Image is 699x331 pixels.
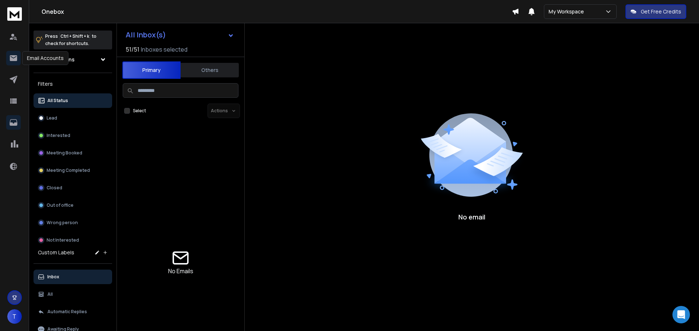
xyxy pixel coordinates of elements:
button: All Inbox(s) [120,28,240,42]
div: Email Accounts [22,51,68,65]
button: All Campaigns [33,52,112,67]
p: Automatic Replies [47,309,87,315]
p: Out of office [47,202,74,208]
button: Wrong person [33,215,112,230]
button: All Status [33,93,112,108]
button: Meeting Completed [33,163,112,178]
p: All Status [47,98,68,104]
p: All [47,291,53,297]
p: Closed [47,185,62,191]
button: All [33,287,112,302]
button: Get Free Credits [625,4,686,19]
div: Open Intercom Messenger [672,306,690,323]
button: Closed [33,181,112,195]
h1: All Inbox(s) [126,31,166,39]
h3: Inboxes selected [141,45,187,54]
h1: Onebox [42,7,512,16]
p: Press to check for shortcuts. [45,33,96,47]
p: No Emails [168,267,193,275]
button: Primary [122,61,181,79]
p: Meeting Completed [47,167,90,173]
h3: Filters [33,79,112,89]
p: Get Free Credits [641,8,681,15]
p: Interested [47,133,70,138]
button: Meeting Booked [33,146,112,160]
span: 51 / 51 [126,45,139,54]
h3: Custom Labels [38,249,74,256]
button: Automatic Replies [33,304,112,319]
p: No email [458,212,485,222]
button: T [7,309,22,324]
button: Out of office [33,198,112,213]
p: My Workspace [549,8,587,15]
p: Wrong person [47,220,78,226]
button: Interested [33,128,112,143]
p: Lead [47,115,57,121]
img: logo [7,7,22,21]
label: Select [133,108,146,114]
button: Lead [33,111,112,125]
span: Ctrl + Shift + k [59,32,90,40]
button: Others [181,62,239,78]
p: Inbox [47,274,59,280]
button: Inbox [33,270,112,284]
button: Not Interested [33,233,112,247]
p: Not Interested [47,237,79,243]
p: Meeting Booked [47,150,82,156]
